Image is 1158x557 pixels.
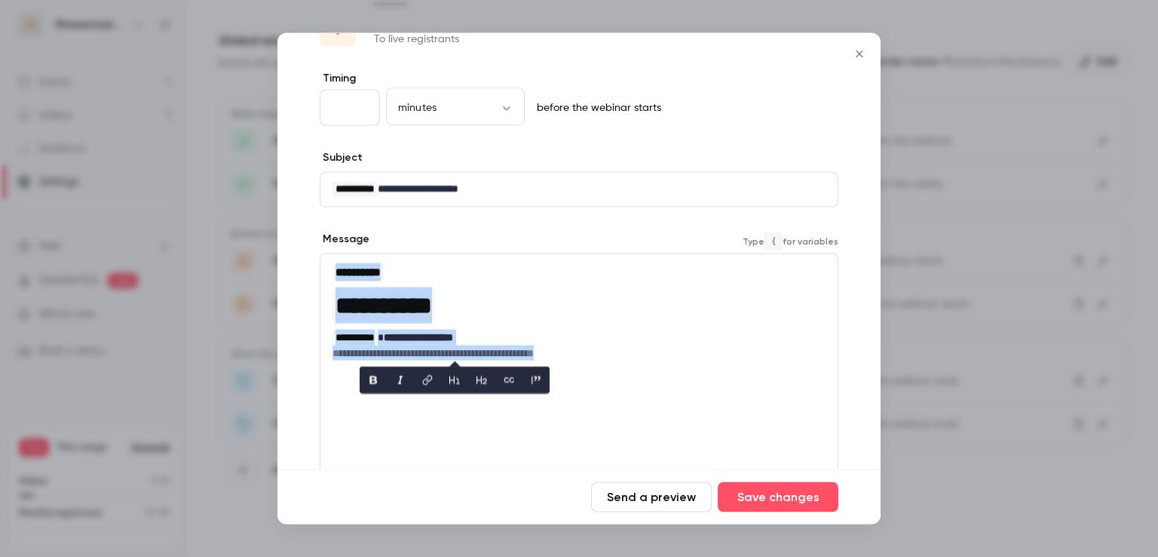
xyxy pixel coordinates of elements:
[743,232,838,250] span: Type for variables
[718,482,838,512] button: Save changes
[374,32,489,47] p: To live registrants
[320,173,838,207] div: editor
[320,150,363,165] label: Subject
[844,39,875,69] button: Close
[361,368,385,392] button: bold
[320,232,369,247] label: Message
[320,71,838,86] label: Timing
[764,232,783,250] code: {
[388,368,412,392] button: italic
[320,254,838,370] div: editor
[531,100,661,115] p: before the webinar starts
[524,368,548,392] button: blockquote
[386,100,525,115] div: minutes
[591,482,712,512] button: Send a preview
[415,368,440,392] button: link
